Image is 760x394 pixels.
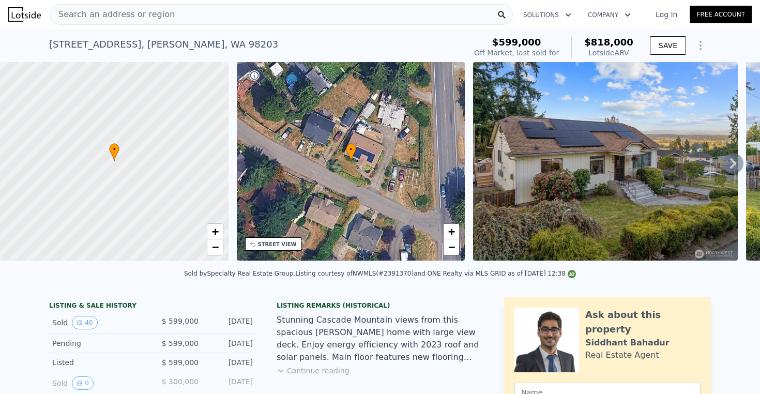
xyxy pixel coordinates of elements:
[162,317,199,325] span: $ 599,000
[515,6,580,24] button: Solutions
[444,239,459,255] a: Zoom out
[52,338,144,348] div: Pending
[109,145,119,154] span: •
[448,225,455,238] span: +
[207,316,253,329] div: [DATE]
[72,316,97,329] button: View historical data
[162,339,199,347] span: $ 599,000
[346,145,356,154] span: •
[207,224,223,239] a: Zoom in
[109,143,119,161] div: •
[568,270,576,278] img: NWMLS Logo
[211,225,218,238] span: +
[474,48,559,58] div: Off Market, last sold for
[207,376,253,390] div: [DATE]
[207,338,253,348] div: [DATE]
[258,240,297,248] div: STREET VIEW
[49,301,256,312] div: LISTING & SALE HISTORY
[207,357,253,368] div: [DATE]
[448,240,455,253] span: −
[277,301,483,310] div: Listing Remarks (Historical)
[580,6,639,24] button: Company
[584,37,633,48] span: $818,000
[473,62,738,261] img: Sale: 149633665 Parcel: 103751339
[52,357,144,368] div: Listed
[643,9,690,20] a: Log In
[690,35,711,56] button: Show Options
[584,48,633,58] div: Lotside ARV
[52,376,144,390] div: Sold
[162,377,199,386] span: $ 300,000
[50,8,175,21] span: Search an address or region
[207,239,223,255] a: Zoom out
[492,37,541,48] span: $599,000
[346,143,356,161] div: •
[52,316,144,329] div: Sold
[277,314,483,363] div: Stunning Cascade Mountain views from this spacious [PERSON_NAME] home with large view deck. Enjoy...
[585,337,670,349] div: Siddhant Bahadur
[295,270,576,277] div: Listing courtesy of NWMLS (#2391370) and ONE Realty via MLS GRID as of [DATE] 12:38
[8,7,41,22] img: Lotside
[211,240,218,253] span: −
[690,6,752,23] a: Free Account
[277,366,349,376] button: Continue reading
[585,349,659,361] div: Real Estate Agent
[585,308,701,337] div: Ask about this property
[184,270,295,277] div: Sold by Specialty Real Estate Group .
[49,37,278,52] div: [STREET_ADDRESS] , [PERSON_NAME] , WA 98203
[72,376,94,390] button: View historical data
[650,36,686,55] button: SAVE
[162,358,199,367] span: $ 599,000
[444,224,459,239] a: Zoom in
